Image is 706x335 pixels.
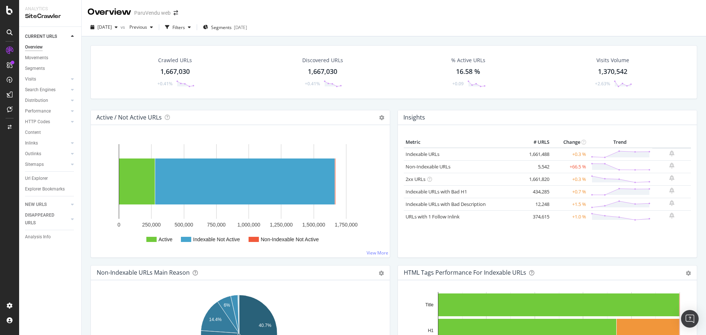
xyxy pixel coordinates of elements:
[25,75,36,83] div: Visits
[25,233,51,241] div: Analysis Info
[308,67,337,76] div: 1,667,030
[522,210,551,223] td: 374,615
[211,24,232,31] span: Segments
[160,67,190,76] div: 1,667,030
[25,139,69,147] a: Inlinks
[25,118,69,126] a: HTTP Codes
[126,21,156,33] button: Previous
[686,271,691,276] div: gear
[209,317,222,322] text: 14.4%
[261,236,319,242] text: Non-Indexable Not Active
[669,188,674,193] div: bell-plus
[96,113,162,122] h4: Active / Not Active URLs
[25,118,50,126] div: HTTP Codes
[237,222,260,228] text: 1,000,000
[224,303,230,308] text: 6%
[25,107,51,115] div: Performance
[406,151,439,157] a: Indexable URLs
[25,201,69,209] a: NEW URLS
[669,200,674,206] div: bell-plus
[406,213,460,220] a: URLs with 1 Follow Inlink
[406,188,467,195] a: Indexable URLs with Bad H1
[25,12,75,21] div: SiteCrawler
[25,54,76,62] a: Movements
[25,86,56,94] div: Search Engines
[681,310,699,328] div: Open Intercom Messenger
[25,129,76,136] a: Content
[158,236,172,242] text: Active
[596,57,629,64] div: Visits Volume
[25,65,76,72] a: Segments
[522,148,551,161] td: 1,661,488
[25,185,65,193] div: Explorer Bookmarks
[25,43,43,51] div: Overview
[126,24,147,30] span: Previous
[172,24,185,31] div: Filters
[452,81,464,87] div: +0.09
[25,97,48,104] div: Distribution
[174,10,178,15] div: arrow-right-arrow-left
[403,113,425,122] h4: Insights
[25,150,69,158] a: Outlinks
[25,161,69,168] a: Sitemaps
[456,67,480,76] div: 16.58 %
[88,21,121,33] button: [DATE]
[25,97,69,104] a: Distribution
[25,6,75,12] div: Analytics
[118,222,121,228] text: 0
[175,222,193,228] text: 500,000
[25,54,48,62] div: Movements
[428,328,434,333] text: H1
[379,115,384,120] i: Options
[270,222,293,228] text: 1,250,000
[451,57,485,64] div: % Active URLs
[598,67,627,76] div: 1,370,542
[97,137,381,252] div: A chart.
[335,222,357,228] text: 1,750,000
[259,323,271,328] text: 40.7%
[25,33,69,40] a: CURRENT URLS
[551,173,588,185] td: +0.3 %
[25,129,41,136] div: Content
[25,33,57,40] div: CURRENT URLS
[25,150,41,158] div: Outlinks
[162,21,194,33] button: Filters
[25,107,69,115] a: Performance
[367,250,388,256] a: View More
[551,148,588,161] td: +0.3 %
[25,75,69,83] a: Visits
[302,57,343,64] div: Discovered URLs
[142,222,161,228] text: 250,000
[379,271,384,276] div: gear
[25,175,48,182] div: Url Explorer
[551,185,588,198] td: +0.7 %
[595,81,610,87] div: +2.63%
[25,211,62,227] div: DISAPPEARED URLS
[425,302,434,307] text: Title
[25,86,69,94] a: Search Engines
[302,222,325,228] text: 1,500,000
[522,137,551,148] th: # URLS
[25,43,76,51] a: Overview
[25,175,76,182] a: Url Explorer
[522,198,551,210] td: 12,248
[234,24,247,31] div: [DATE]
[404,269,526,276] div: HTML Tags Performance for Indexable URLs
[404,137,522,148] th: Metric
[522,185,551,198] td: 434,285
[406,176,425,182] a: 2xx URLs
[522,160,551,173] td: 5,542
[97,269,190,276] div: Non-Indexable URLs Main Reason
[200,21,250,33] button: Segments[DATE]
[522,173,551,185] td: 1,661,820
[25,139,38,147] div: Inlinks
[25,233,76,241] a: Analysis Info
[669,175,674,181] div: bell-plus
[88,6,131,18] div: Overview
[25,161,44,168] div: Sitemaps
[588,137,652,148] th: Trend
[406,201,486,207] a: Indexable URLs with Bad Description
[551,210,588,223] td: +1.0 %
[406,163,450,170] a: Non-Indexable URLs
[551,160,588,173] td: +66.5 %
